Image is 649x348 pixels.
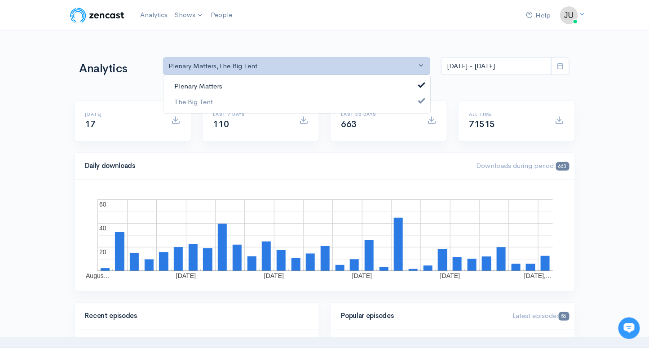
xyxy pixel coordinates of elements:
[169,61,417,71] div: Plenary Matters , The Big Tent
[341,119,357,130] span: 663
[99,248,106,255] text: 20
[13,44,166,58] h1: Hi 👋
[79,62,152,75] h1: Analytics
[556,162,569,171] span: 663
[69,6,126,24] img: ZenCast Logo
[85,119,96,130] span: 17
[13,60,166,103] h2: Just let us know if you need anything and we'll be happy to help! 🙂
[512,311,569,320] span: Latest episode:
[176,272,195,279] text: [DATE]
[137,5,171,25] a: Analytics
[213,119,229,130] span: 110
[524,272,552,279] text: [DATE],…
[341,112,416,117] h6: Last 30 days
[174,81,222,92] span: Plenary Matters
[264,272,284,279] text: [DATE]
[341,312,502,320] h4: Popular episodes
[85,190,565,280] svg: A chart.
[469,119,495,130] span: 71515
[99,225,106,232] text: 40
[85,162,466,170] h4: Daily downloads
[560,6,578,24] img: ...
[99,201,106,208] text: 60
[85,312,303,320] h4: Recent episodes
[171,5,207,25] a: Shows
[174,97,213,107] span: The Big Tent
[476,161,569,170] span: Downloads during period:
[26,169,160,187] input: Search articles
[523,6,555,25] a: Help
[207,5,236,25] a: People
[86,272,110,279] text: Augus…
[163,57,431,75] button: Plenary Matters, The Big Tent
[352,272,372,279] text: [DATE]
[12,154,168,165] p: Find an answer quickly
[618,317,640,339] iframe: gist-messenger-bubble-iframe
[14,119,166,137] button: New conversation
[469,112,544,117] h6: All time
[213,112,288,117] h6: Last 7 days
[85,112,160,117] h6: [DATE]
[58,124,108,132] span: New conversation
[441,57,552,75] input: analytics date range selector
[440,272,460,279] text: [DATE]
[559,312,569,321] span: 56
